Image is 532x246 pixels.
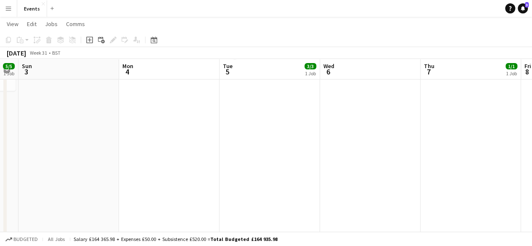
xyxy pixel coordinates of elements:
[24,19,40,29] a: Edit
[17,0,47,17] button: Events
[46,236,66,242] span: All jobs
[66,20,85,28] span: Comms
[42,19,61,29] a: Jobs
[525,2,529,8] span: 3
[74,236,278,242] div: Salary £164 365.98 + Expenses £50.00 + Subsistence £520.00 =
[4,235,39,244] button: Budgeted
[45,20,58,28] span: Jobs
[27,20,37,28] span: Edit
[3,19,22,29] a: View
[52,50,61,56] div: BST
[28,50,49,56] span: Week 31
[7,20,19,28] span: View
[13,236,38,242] span: Budgeted
[63,19,88,29] a: Comms
[210,236,278,242] span: Total Budgeted £164 935.98
[7,49,26,57] div: [DATE]
[518,3,528,13] a: 3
